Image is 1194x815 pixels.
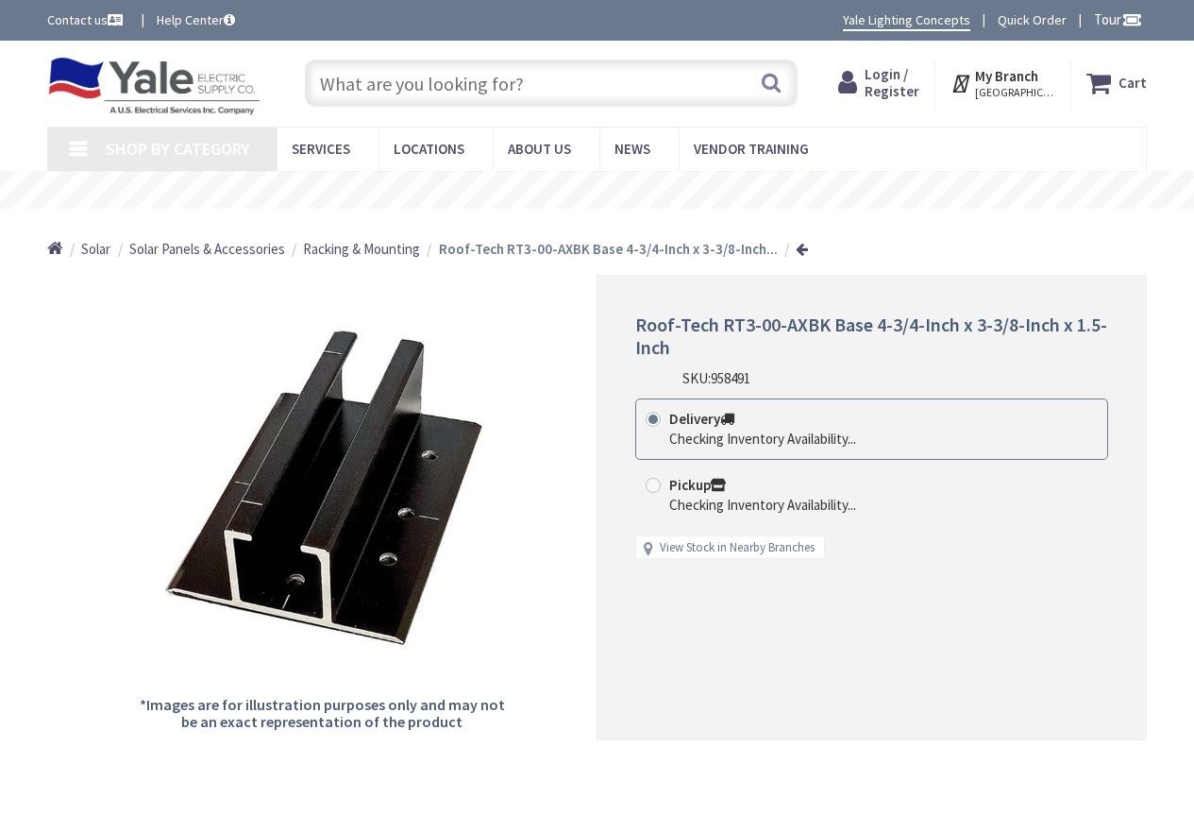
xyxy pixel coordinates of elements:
span: Vendor Training [694,140,809,158]
a: Login / Register [838,66,919,100]
div: SKU: [682,368,750,388]
strong: My Branch [975,67,1038,85]
span: Solar Panels & Accessories [129,240,285,258]
span: Services [292,140,350,158]
span: 958491 [711,369,750,387]
div: Checking Inventory Availability... [669,495,856,515]
input: What are you looking for? [305,59,798,107]
span: Tour [1094,10,1142,28]
div: My Branch [GEOGRAPHIC_DATA], [GEOGRAPHIC_DATA] [950,66,1055,100]
img: Yale Electric Supply Co. [47,57,261,115]
strong: Roof-Tech RT3-00-AXBK Base 4-3/4-Inch x 3-3/8-Inch... [439,240,778,258]
a: View Stock in Nearby Branches [660,539,815,557]
div: Checking Inventory Availability... [669,429,856,449]
a: Cart [1086,66,1147,100]
span: About Us [508,140,571,158]
span: Shop By Category [106,138,250,160]
a: Yale Lighting Concepts [843,10,970,31]
a: Quick Order [998,10,1067,29]
a: Solar Panels & Accessories [129,239,285,259]
a: Racking & Mounting [303,239,420,259]
span: Login / Register [865,65,919,100]
strong: Delivery [669,410,734,428]
span: News [614,140,650,158]
strong: Pickup [669,476,726,494]
a: Solar [81,239,110,259]
a: Help Center [157,10,235,29]
span: Racking & Mounting [303,240,420,258]
strong: Cart [1118,66,1147,100]
span: Locations [394,140,464,158]
span: Solar [81,240,110,258]
a: Contact us [47,10,126,29]
h5: *Images are for illustration purposes only and may not be an exact representation of the product [135,697,509,730]
img: Roof-Tech RT3-00-AXBK Base 4-3/4-Inch x 3-3/8-Inch x 1.5-Inch [135,308,509,682]
span: [GEOGRAPHIC_DATA], [GEOGRAPHIC_DATA] [975,85,1055,100]
span: Roof-Tech RT3-00-AXBK Base 4-3/4-Inch x 3-3/8-Inch x 1.5-Inch [635,313,1107,359]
